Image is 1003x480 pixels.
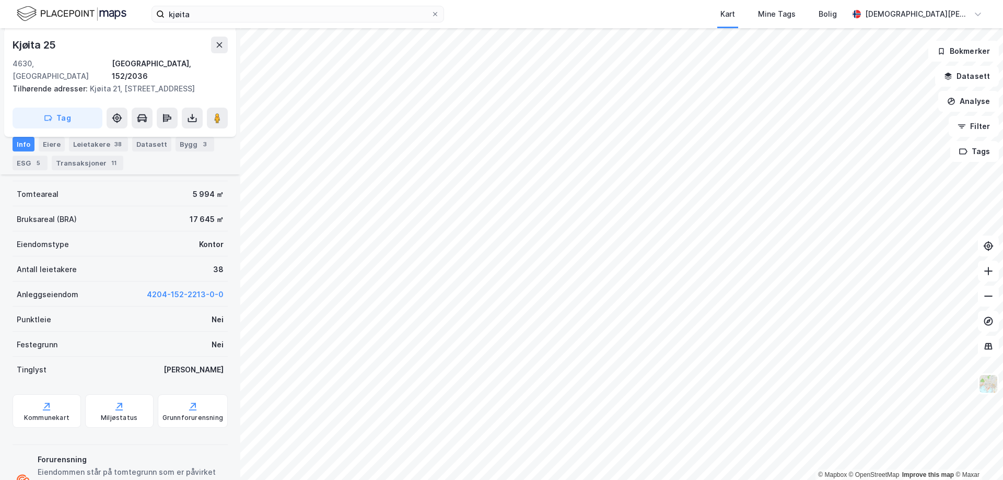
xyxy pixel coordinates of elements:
input: Søk på adresse, matrikkel, gårdeiere, leietakere eller personer [165,6,431,22]
a: OpenStreetMap [849,471,900,478]
button: Tag [13,108,102,128]
div: [PERSON_NAME] [164,364,224,376]
button: Tags [950,141,999,162]
img: Z [978,374,998,394]
div: [GEOGRAPHIC_DATA], 152/2036 [112,57,228,83]
div: Eiere [39,137,65,151]
div: Punktleie [17,313,51,326]
a: Improve this map [902,471,954,478]
span: Tilhørende adresser: [13,84,90,93]
div: 4630, [GEOGRAPHIC_DATA] [13,57,112,83]
div: Bruksareal (BRA) [17,213,77,226]
div: Kjøita 25 [13,37,58,53]
div: Grunnforurensning [162,414,223,422]
div: Festegrunn [17,338,57,351]
div: 5 [33,158,43,168]
div: 17 645 ㎡ [190,213,224,226]
div: Bolig [819,8,837,20]
div: Tinglyst [17,364,46,376]
iframe: Chat Widget [951,430,1003,480]
div: Nei [212,338,224,351]
div: Forurensning [38,453,224,466]
div: Kontor [199,238,224,251]
button: Filter [949,116,999,137]
img: logo.f888ab2527a4732fd821a326f86c7f29.svg [17,5,126,23]
div: Kommunekart [24,414,69,422]
div: [DEMOGRAPHIC_DATA][PERSON_NAME] [865,8,970,20]
div: 5 994 ㎡ [193,188,224,201]
div: 38 [112,139,124,149]
div: Leietakere [69,137,128,151]
div: Info [13,137,34,151]
div: Miljøstatus [101,414,137,422]
div: Transaksjoner [52,156,123,170]
div: Kart [720,8,735,20]
div: 11 [109,158,119,168]
div: Bygg [176,137,214,151]
button: 4204-152-2213-0-0 [147,288,224,301]
div: Kjøita 21, [STREET_ADDRESS] [13,83,219,95]
div: Datasett [132,137,171,151]
a: Mapbox [818,471,847,478]
div: ESG [13,156,48,170]
div: 3 [200,139,210,149]
button: Datasett [935,66,999,87]
button: Bokmerker [928,41,999,62]
div: Mine Tags [758,8,796,20]
div: Eiendomstype [17,238,69,251]
div: Nei [212,313,224,326]
div: Tomteareal [17,188,59,201]
div: Antall leietakere [17,263,77,276]
div: Anleggseiendom [17,288,78,301]
div: 38 [213,263,224,276]
button: Analyse [938,91,999,112]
